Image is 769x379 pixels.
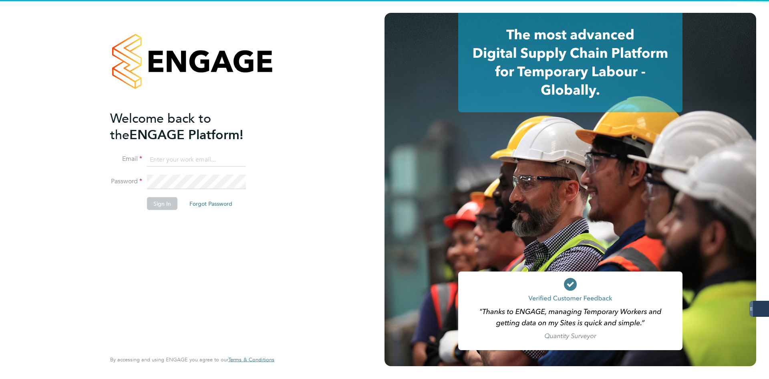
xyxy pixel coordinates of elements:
button: Forgot Password [183,197,239,210]
label: Email [110,155,142,163]
button: Sign In [147,197,177,210]
a: Terms & Conditions [228,357,274,363]
span: Welcome back to the [110,110,211,142]
input: Enter your work email... [147,152,246,167]
label: Password [110,177,142,186]
span: By accessing and using ENGAGE you agree to our [110,356,274,363]
h2: ENGAGE Platform! [110,110,266,143]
